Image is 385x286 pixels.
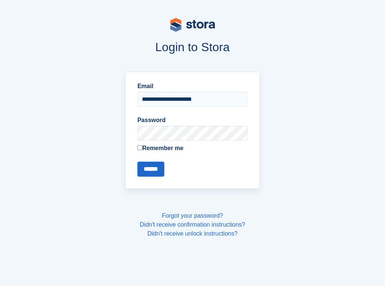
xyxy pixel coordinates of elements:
[170,18,215,32] img: stora-logo-53a41332b3708ae10de48c4981b4e9114cc0af31d8433b30ea865607fb682f29.svg
[137,116,248,125] label: Password
[137,145,142,150] input: Remember me
[137,144,248,153] label: Remember me
[137,82,248,91] label: Email
[148,230,237,237] a: Didn't receive unlock instructions?
[25,40,361,54] h1: Login to Stora
[162,212,223,219] a: Forgot your password?
[140,221,245,228] a: Didn't receive confirmation instructions?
